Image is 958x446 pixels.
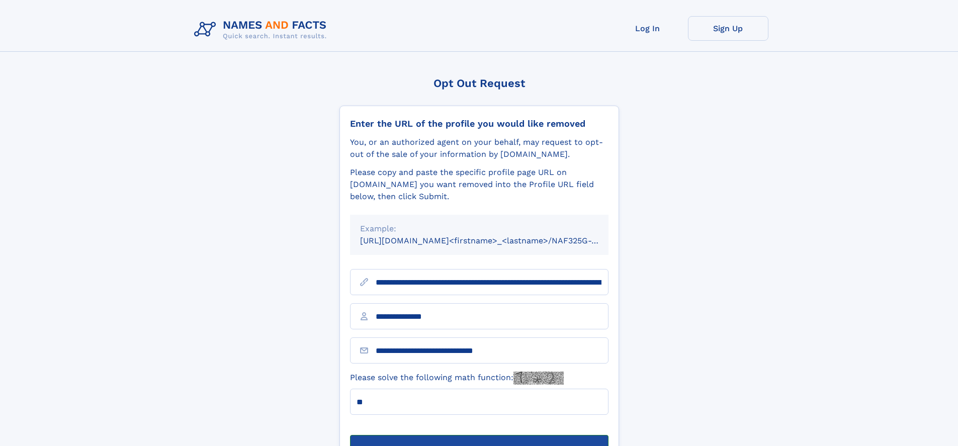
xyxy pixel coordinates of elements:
[350,136,608,160] div: You, or an authorized agent on your behalf, may request to opt-out of the sale of your informatio...
[360,223,598,235] div: Example:
[190,16,335,43] img: Logo Names and Facts
[688,16,768,41] a: Sign Up
[350,118,608,129] div: Enter the URL of the profile you would like removed
[339,77,619,90] div: Opt Out Request
[350,372,564,385] label: Please solve the following math function:
[607,16,688,41] a: Log In
[360,236,628,245] small: [URL][DOMAIN_NAME]<firstname>_<lastname>/NAF325G-xxxxxxxx
[350,166,608,203] div: Please copy and paste the specific profile page URL on [DOMAIN_NAME] you want removed into the Pr...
